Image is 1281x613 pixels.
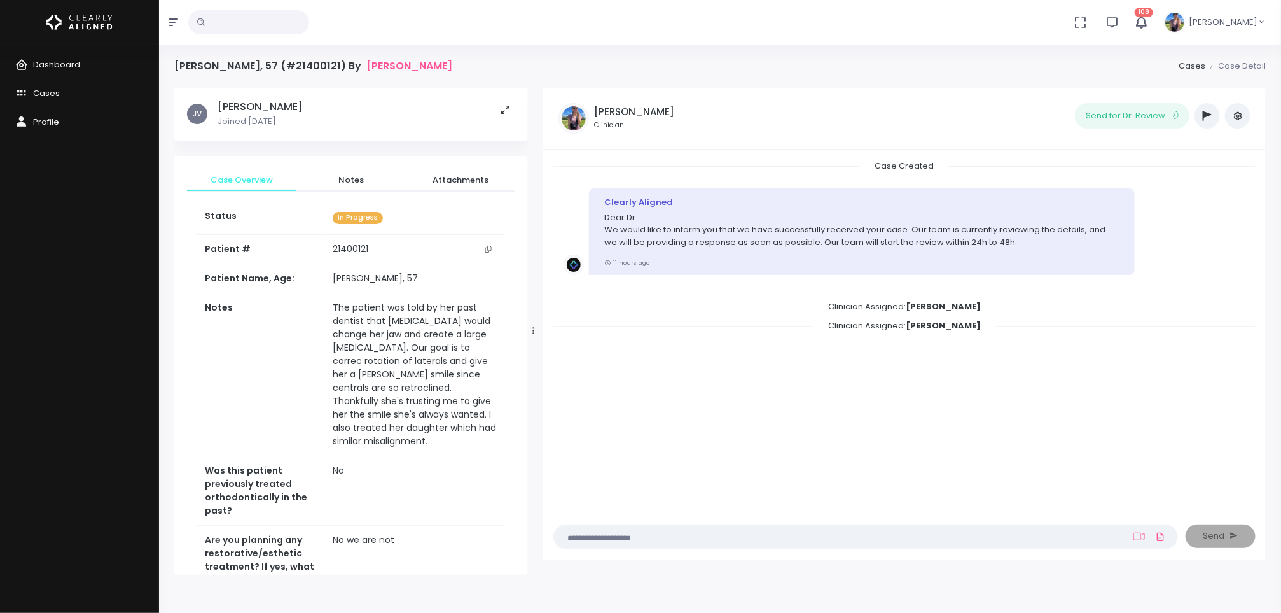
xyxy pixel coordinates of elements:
div: scrollable content [174,88,528,575]
a: Add Files [1153,525,1168,548]
span: [PERSON_NAME] [1189,16,1257,29]
img: Header Avatar [1163,11,1186,34]
p: Dear Dr. We would like to inform you that we have successfully received your case. Our team is cu... [604,211,1119,249]
span: Attachments [416,174,505,187]
span: Case Created [859,156,949,176]
span: Profile [33,116,59,128]
span: Dashboard [33,59,80,71]
td: 21400121 [325,235,505,264]
th: Notes [197,293,325,456]
h5: [PERSON_NAME] [594,106,674,118]
span: Case Overview [197,174,286,187]
th: Patient # [197,234,325,264]
span: Cases [33,87,60,99]
span: 108 [1135,8,1153,17]
h4: [PERSON_NAME], 57 (#21400121) By [174,60,452,72]
a: Add Loom Video [1131,532,1147,542]
p: Joined [DATE] [218,115,303,128]
span: Clinician Assigned: [813,297,996,316]
b: [PERSON_NAME] [906,320,981,332]
button: Send for Dr. Review [1075,103,1189,129]
div: Clearly Aligned [604,196,1119,209]
th: Was this patient previously treated orthodontically in the past? [197,456,325,526]
td: The patient was told by her past dentist that [MEDICAL_DATA] would change her jaw and create a la... [325,293,505,456]
td: [PERSON_NAME], 57 [325,264,505,293]
td: No we are not [325,526,505,595]
a: Cases [1179,60,1205,72]
span: JV [187,104,207,124]
span: Notes [307,174,396,187]
small: 11 hours ago [604,258,649,267]
img: Logo Horizontal [46,9,113,36]
b: [PERSON_NAME] [906,300,981,313]
span: Clinician Assigned: [813,316,996,335]
li: Case Detail [1205,60,1266,73]
th: Status [197,202,325,234]
span: In Progress [333,212,383,224]
td: No [325,456,505,526]
th: Are you planning any restorative/esthetic treatment? If yes, what are you planning? [197,526,325,595]
a: [PERSON_NAME] [366,60,452,72]
div: scrollable content [553,160,1256,500]
th: Patient Name, Age: [197,264,325,293]
h5: [PERSON_NAME] [218,101,303,113]
small: Clinician [594,120,674,130]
